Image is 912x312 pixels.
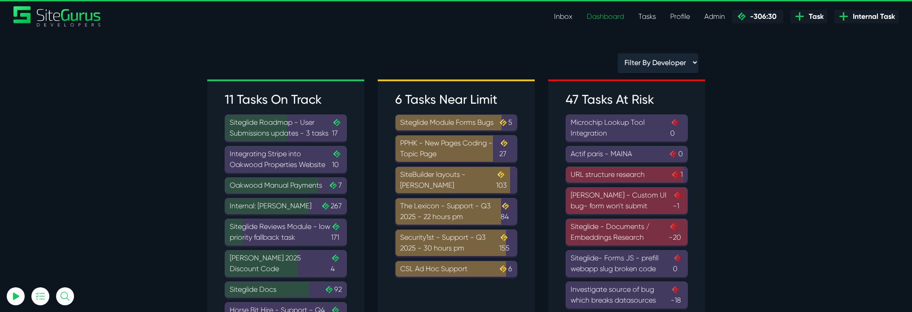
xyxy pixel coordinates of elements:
a: Internal: [PERSON_NAME]267 [225,198,347,214]
a: Siteglide Reviews Module - low priority fallback task171 [225,219,347,246]
span: -1 [673,190,682,211]
a: CSL Ad Hoc Support6 [395,261,517,277]
a: SiteBuilder layouts - [PERSON_NAME]103 [395,167,517,193]
div: [PERSON_NAME] - Custom UI bug- form won't submit [571,190,683,211]
a: Internal Task [834,10,899,23]
div: Investigate source of bug which breaks datasources [571,284,683,306]
div: CSL Ad Hoc Support [400,264,512,274]
a: The Lexicon - Support - Q3 2025 - 22 hours pm84 [395,198,517,225]
a: Microchip Lookup Tool Integration0 [566,114,688,141]
a: Admin [697,8,732,26]
div: The Lexicon - Support - Q3 2025 - 22 hours pm [400,201,512,222]
img: Sitegurus Logo [13,6,101,26]
a: Siteglide Docs92 [225,281,347,298]
a: Inbox [547,8,580,26]
div: Siteglide Docs [230,284,342,295]
a: Siteglide - Documents / Embeddings Research-20 [566,219,688,246]
a: Tasks [631,8,663,26]
div: Actif paris - MAINA [571,149,683,159]
a: Investigate source of bug which breaks datasources-18 [566,281,688,308]
div: Siteglide - Documents / Embeddings Research [571,221,683,243]
a: URL structure research1 [566,167,688,183]
span: Task [805,11,824,22]
span: 103 [496,169,512,191]
span: 1 [671,169,682,180]
span: 10 [332,149,342,170]
span: 27 [499,138,512,159]
a: Oakwood Manual Payments7 [225,177,347,193]
span: 17 [332,117,341,139]
h3: 47 Tasks At Risk [566,92,688,107]
div: Siteglide Reviews Module - low priority fallback task [230,221,342,243]
span: 267 [321,201,341,211]
div: SiteBuilder layouts - [PERSON_NAME] [400,169,512,191]
a: PPHK - New Pages Coding - Topic Page27 [395,135,517,162]
div: Oakwood Manual Payments [230,180,342,191]
h3: 6 Tasks Near Limit [395,92,517,107]
div: Integrating Stripe into Oakwood Properties Website [230,149,342,170]
div: Siteglide Roadmap - User Submissions updates - 3 tasks [230,117,342,139]
span: 5 [498,117,512,128]
span: Internal Task [849,11,895,22]
a: Task [790,10,827,23]
div: PPHK - New Pages Coding - Topic Page [400,138,512,159]
a: Profile [663,8,697,26]
div: [PERSON_NAME] 2025 Discount Code [230,253,342,274]
a: Siteglide Roadmap - User Submissions updates - 3 tasks17 [225,114,347,141]
a: Dashboard [580,8,631,26]
span: 84 [501,201,512,222]
div: URL structure research [571,169,683,180]
span: -306:30 [746,12,777,21]
div: Internal: [PERSON_NAME] [230,201,342,211]
a: Integrating Stripe into Oakwood Properties Website10 [225,146,347,173]
span: 4 [331,253,342,274]
div: Microchip Lookup Tool Integration [571,117,683,139]
span: 0 [670,117,683,139]
span: 171 [331,221,342,243]
h3: 11 Tasks On Track [225,92,347,107]
a: Security1st - Support - Q3 2025 - 30 hours pm155 [395,229,517,256]
span: 6 [498,264,512,274]
span: 92 [324,284,341,295]
a: [PERSON_NAME] 2025 Discount Code4 [225,250,347,277]
div: Security1st - Support - Q3 2025 - 30 hours pm [400,232,512,254]
span: 0 [673,253,682,274]
div: Siteglide Module Forms Bugs [400,117,512,128]
a: [PERSON_NAME] - Custom UI bug- form won't submit-1 [566,187,688,214]
span: 7 [328,180,341,191]
a: -306:30 [732,10,783,23]
span: -18 [671,284,682,306]
a: Actif paris - MAINA0 [566,146,688,162]
div: Siteglide- Forms JS - prefill webapp slug broken code [571,253,683,274]
span: -20 [669,221,683,243]
span: 155 [499,232,512,254]
a: Siteglide Module Forms Bugs5 [395,114,517,131]
a: Siteglide- Forms JS - prefill webapp slug broken code0 [566,250,688,277]
span: 0 [668,149,682,159]
a: SiteGurus [13,6,101,26]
